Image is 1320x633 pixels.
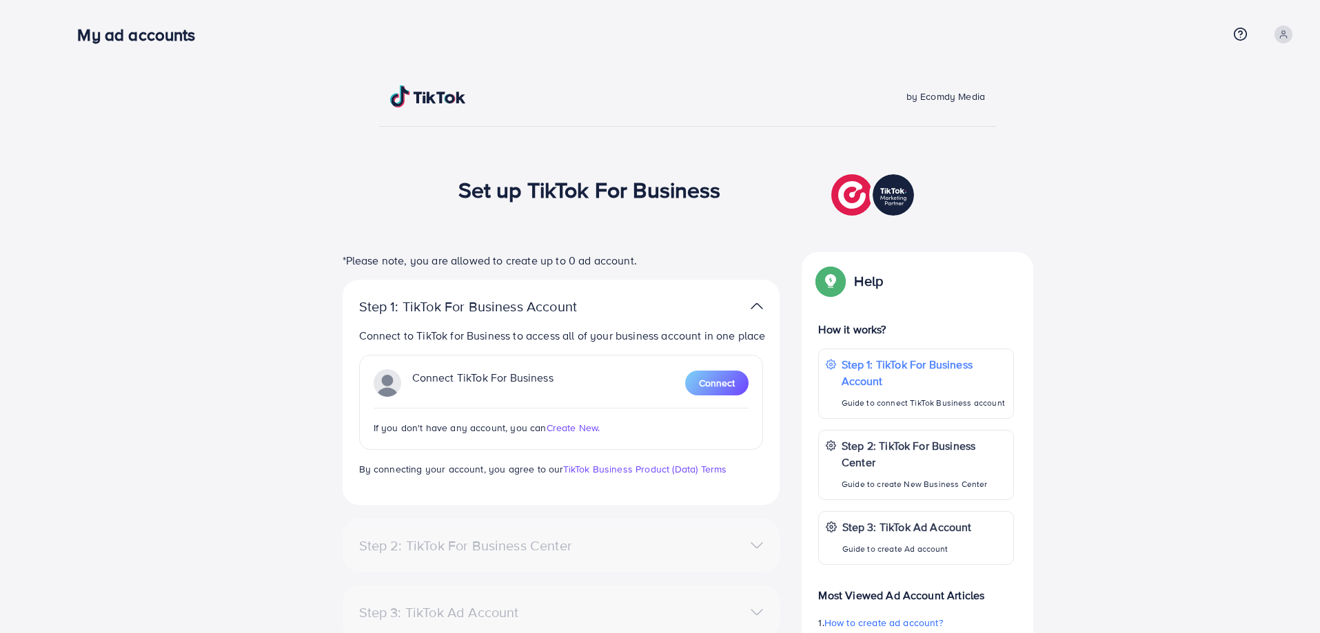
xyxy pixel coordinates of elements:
[458,176,721,203] h1: Set up TikTok For Business
[818,576,1014,603] p: Most Viewed Ad Account Articles
[359,298,621,315] p: Step 1: TikTok For Business Account
[818,614,1014,631] p: 1.
[906,90,985,103] span: by Ecomdy Media
[77,25,206,45] h3: My ad accounts
[842,476,1006,492] p: Guide to create New Business Center
[842,395,1006,411] p: Guide to connect TikTok Business account
[343,252,780,269] p: *Please note, you are allowed to create up to 0 ad account.
[824,616,942,630] span: How to create ad account?
[818,269,843,293] img: Popup guide
[831,171,917,219] img: TikTok partner
[818,321,1014,338] p: How it works?
[751,296,763,316] img: TikTok partner
[842,541,972,557] p: Guide to create Ad account
[854,273,883,289] p: Help
[842,519,972,535] p: Step 3: TikTok Ad Account
[842,356,1006,389] p: Step 1: TikTok For Business Account
[390,85,466,107] img: TikTok
[842,437,1006,470] p: Step 2: TikTok For Business Center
